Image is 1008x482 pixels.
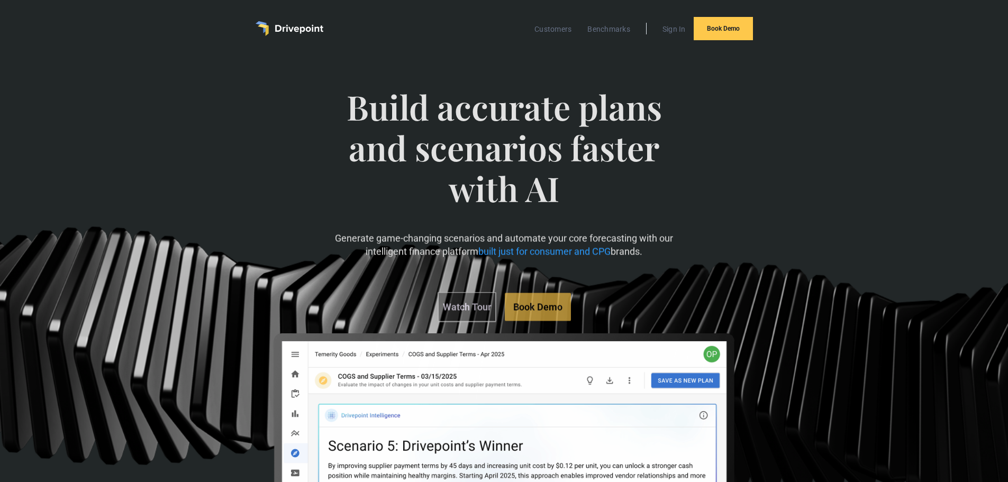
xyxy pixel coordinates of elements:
p: Generate game-changing scenarios and automate your core forecasting with our intelligent finance ... [330,232,678,258]
a: Benchmarks [582,22,635,36]
span: built just for consumer and CPG [478,246,611,257]
a: Customers [529,22,577,36]
span: Build accurate plans and scenarios faster with AI [330,87,678,230]
a: Book Demo [694,17,753,40]
a: home [256,21,323,36]
a: Watch Tour [438,292,496,322]
a: Sign In [657,22,691,36]
a: Book Demo [505,293,571,321]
